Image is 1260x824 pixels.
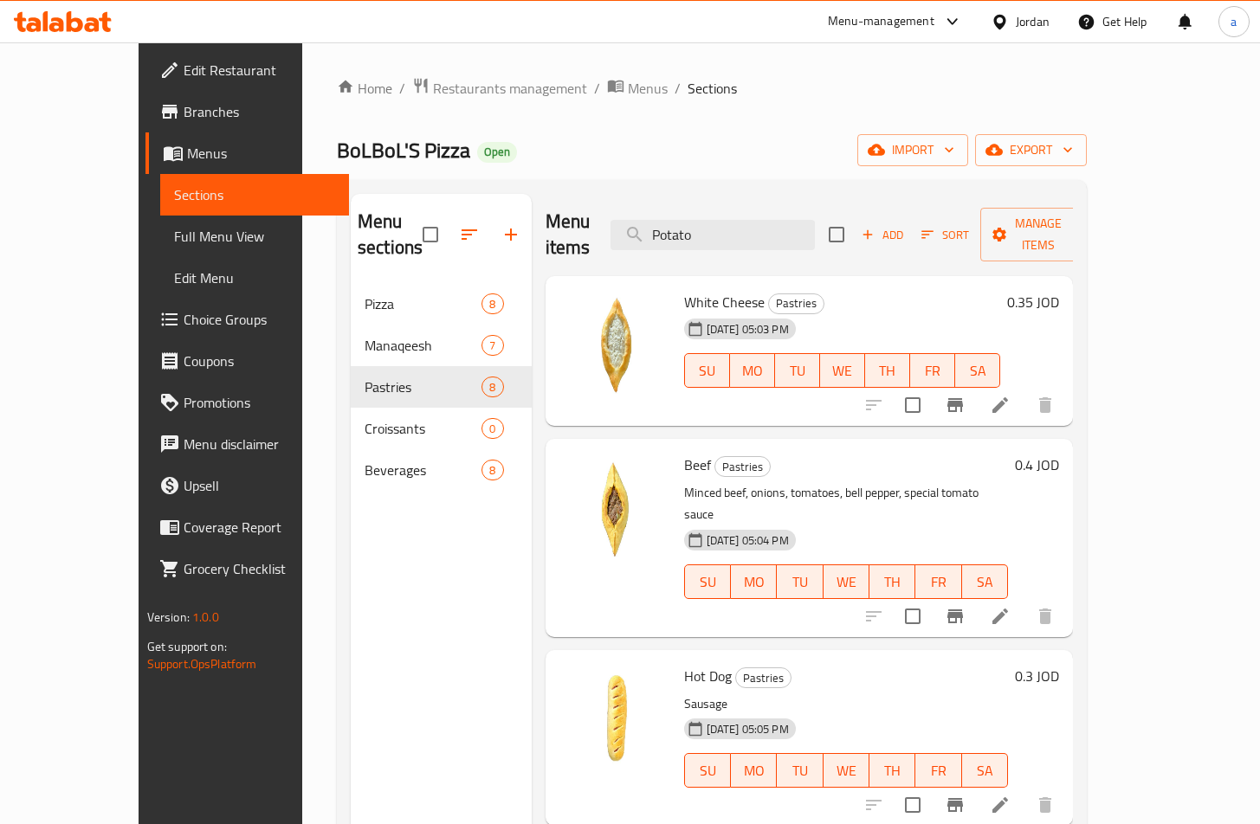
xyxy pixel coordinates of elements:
[934,384,976,426] button: Branch-specific-item
[147,635,227,658] span: Get support on:
[358,209,423,261] h2: Menu sections
[145,423,349,465] a: Menu disclaimer
[828,11,934,32] div: Menu-management
[1231,12,1237,31] span: a
[184,60,335,80] span: Edit Restaurant
[1015,453,1059,477] h6: 0.4 JOD
[990,606,1011,627] a: Edit menu item
[969,758,1001,783] span: SA
[174,267,335,288] span: Edit Menu
[895,387,931,423] span: Select to update
[917,358,948,383] span: FR
[769,293,824,313] span: Pastries
[989,139,1073,161] span: export
[145,49,349,91] a: Edit Restaurant
[145,91,349,132] a: Branches
[481,335,503,356] div: items
[980,208,1096,261] button: Manage items
[857,134,968,166] button: import
[855,222,910,248] span: Add item
[994,213,1082,256] span: Manage items
[876,758,908,783] span: TH
[482,338,502,354] span: 7
[482,421,502,437] span: 0
[692,758,724,783] span: SU
[481,293,503,314] div: items
[145,132,349,174] a: Menus
[184,392,335,413] span: Promotions
[915,564,961,599] button: FR
[990,395,1011,415] a: Edit menu item
[895,598,931,634] span: Select to update
[145,299,349,340] a: Choice Groups
[782,358,813,383] span: TU
[160,174,349,216] a: Sections
[869,564,915,599] button: TH
[684,353,730,388] button: SU
[607,77,668,100] a: Menus
[1007,290,1059,314] h6: 0.35 JOD
[859,225,906,245] span: Add
[365,377,481,397] span: Pastries
[895,787,931,823] span: Select to update
[351,325,532,366] div: Manaqeesh7
[184,475,335,496] span: Upsell
[777,564,823,599] button: TU
[184,558,335,579] span: Grocery Checklist
[174,226,335,247] span: Full Menu View
[145,382,349,423] a: Promotions
[184,101,335,122] span: Branches
[1016,12,1050,31] div: Jordan
[482,296,502,312] span: 8
[910,222,980,248] span: Sort items
[160,216,349,257] a: Full Menu View
[145,340,349,382] a: Coupons
[731,753,777,788] button: MO
[692,570,724,595] span: SU
[700,721,796,737] span: [DATE] 05:05 PM
[174,184,335,205] span: Sections
[700,321,796,338] span: [DATE] 05:03 PM
[684,452,711,478] span: Beef
[784,758,816,783] span: TU
[715,457,770,477] span: Pastries
[684,289,765,315] span: White Cheese
[147,606,190,628] span: Version:
[546,209,591,261] h2: Menu items
[922,758,954,783] span: FR
[628,78,668,99] span: Menus
[611,220,815,250] input: search
[955,353,1000,388] button: SA
[1024,595,1066,637] button: delete
[365,460,481,480] span: Beverages
[714,456,771,477] div: Pastries
[412,77,587,100] a: Restaurants management
[738,758,770,783] span: MO
[684,753,731,788] button: SU
[192,606,219,628] span: 1.0.0
[775,353,820,388] button: TU
[351,449,532,491] div: Beverages8
[365,293,481,314] div: Pizza
[830,758,863,783] span: WE
[594,78,600,99] li: /
[145,548,349,589] a: Grocery Checklist
[969,570,1001,595] span: SA
[482,379,502,396] span: 8
[824,564,869,599] button: WE
[351,276,532,498] nav: Menu sections
[365,418,481,439] span: Croissants
[399,78,405,99] li: /
[871,139,954,161] span: import
[477,142,517,163] div: Open
[731,564,777,599] button: MO
[490,214,532,255] button: Add section
[684,663,732,689] span: Hot Dog
[184,309,335,330] span: Choice Groups
[869,753,915,788] button: TH
[876,570,908,595] span: TH
[481,460,503,480] div: items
